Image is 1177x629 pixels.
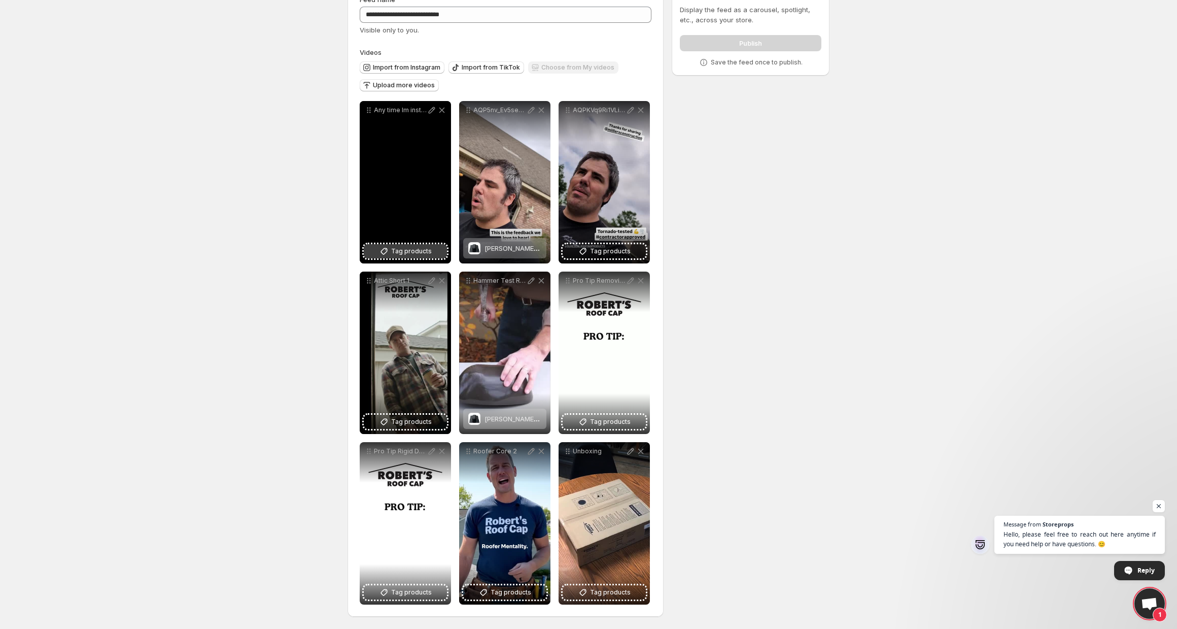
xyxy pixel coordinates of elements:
span: Storeprops [1043,521,1074,527]
p: Attic Short 1 [374,277,427,285]
p: AQPKVq9Ri1VLiAh4v00plvrY5bcXWRp5HNRbNul3OPJGNV-1nHmXc_vV9hECblav6qZljYfw5IeU8GbF3oNZK89mG7vlA2GKW... [573,106,626,114]
span: Tag products [391,246,432,256]
p: Pro Tip Rigid Duct 1 [374,447,427,455]
span: Videos [360,48,382,56]
button: Tag products [563,585,646,600]
button: Upload more videos [360,79,439,91]
span: Hello, please feel free to reach out here anytime if you need help or have questions. 😊 [1003,529,1156,549]
img: Robert's Roof Cap [468,413,480,425]
div: Roofer Core 2Tag products [459,442,550,605]
button: Tag products [463,585,546,600]
button: Tag products [563,244,646,258]
button: Tag products [563,415,646,429]
span: Tag products [590,417,631,427]
div: Hammer Test ReelRobert's Roof Cap[PERSON_NAME]'s Roof Cap [459,272,550,434]
span: [PERSON_NAME]'s Roof Cap [484,415,573,423]
span: Import from Instagram [373,63,440,72]
img: Robert's Roof Cap [468,242,480,254]
span: Visible only to you. [360,26,419,34]
span: Message from [1003,521,1041,527]
span: Reply [1137,561,1155,579]
div: Attic Short 1Tag products [360,272,451,434]
button: Tag products [364,244,447,258]
span: Tag products [391,587,432,598]
div: UnboxingTag products [559,442,650,605]
p: Roofer Core 2 [473,447,526,455]
button: Import from TikTok [448,61,524,74]
div: Any time Im installing a bathroom exhaust and its having to vent through a shingled roof this is ... [360,101,451,263]
div: Pro Tip Removing Vent CapTag products [559,272,650,434]
p: Display the feed as a carousel, spotlight, etc., across your store. [680,5,821,25]
p: Hammer Test Reel [473,277,526,285]
div: Open chat [1134,588,1165,619]
button: Tag products [364,585,447,600]
span: Import from TikTok [462,63,520,72]
span: 1 [1153,608,1167,622]
div: AQPKVq9Ri1VLiAh4v00plvrY5bcXWRp5HNRbNul3OPJGNV-1nHmXc_vV9hECblav6qZljYfw5IeU8GbF3oNZK89mG7vlA2GKW... [559,101,650,263]
span: [PERSON_NAME]'s Roof Cap [484,244,573,252]
p: Unboxing [573,447,626,455]
span: Upload more videos [373,81,435,89]
div: Pro Tip Rigid Duct 1Tag products [360,442,451,605]
p: AQP5nv_Ev5sevjI5PvQ_Q5Krh2AT2dNERCukL0Mf6MO2sKm3apeTfskVCywWW5RsgCpCliPD871H_dkGVL-_JuA1uCIiEwfbz... [473,106,526,114]
p: Any time Im installing a bathroom exhaust and its having to vent through a shingled roof this is ... [374,106,427,114]
p: Save the feed once to publish. [711,58,803,67]
span: Tag products [391,417,432,427]
button: Import from Instagram [360,61,444,74]
div: AQP5nv_Ev5sevjI5PvQ_Q5Krh2AT2dNERCukL0Mf6MO2sKm3apeTfskVCywWW5RsgCpCliPD871H_dkGVL-_JuA1uCIiEwfbz... [459,101,550,263]
span: Tag products [590,587,631,598]
span: Tag products [590,246,631,256]
button: Tag products [364,415,447,429]
span: Tag products [491,587,531,598]
p: Pro Tip Removing Vent Cap [573,277,626,285]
